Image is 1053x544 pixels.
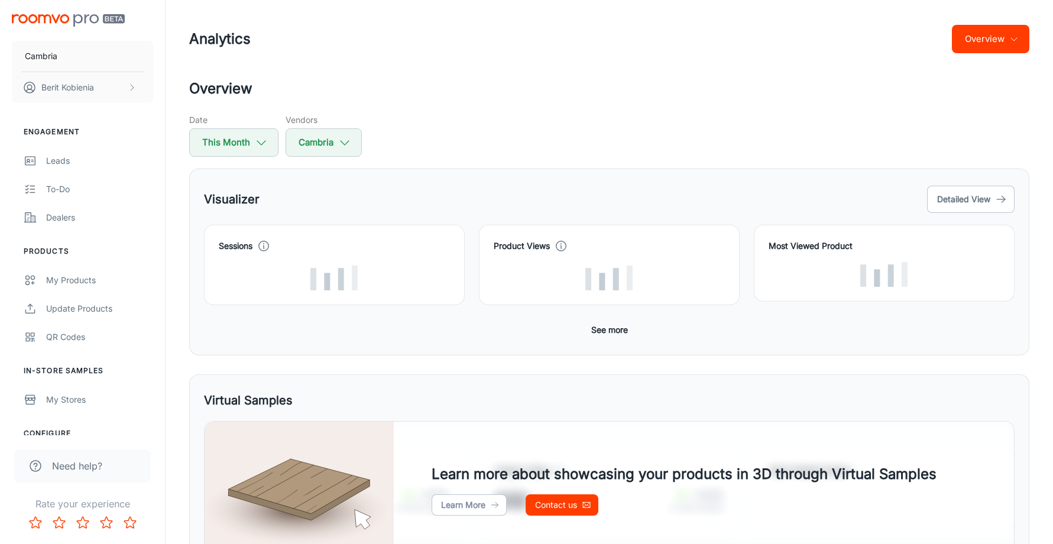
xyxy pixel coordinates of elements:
[432,494,507,516] a: Learn More
[24,511,47,535] button: Rate 1 star
[927,186,1015,213] button: Detailed View
[286,114,362,126] h5: Vendors
[47,511,71,535] button: Rate 2 star
[189,128,278,157] button: This Month
[189,78,1029,99] h2: Overview
[526,494,598,516] a: Contact us
[71,511,95,535] button: Rate 3 star
[25,50,57,63] p: Cambria
[189,114,278,126] h5: Date
[9,497,155,511] p: Rate your experience
[46,393,153,406] div: My Stores
[41,81,94,94] p: Berit Kobienia
[219,239,252,252] h4: Sessions
[310,265,358,290] img: Loading
[52,459,102,473] span: Need help?
[432,464,937,485] h4: Learn more about showcasing your products in 3D through Virtual Samples
[12,72,153,103] button: Berit Kobienia
[952,25,1029,53] button: Overview
[46,331,153,344] div: QR Codes
[204,190,260,208] h5: Visualizer
[46,274,153,287] div: My Products
[95,511,118,535] button: Rate 4 star
[286,128,362,157] button: Cambria
[46,154,153,167] div: Leads
[12,41,153,72] button: Cambria
[860,262,908,287] img: Loading
[587,319,633,341] button: See more
[46,302,153,315] div: Update Products
[769,239,1000,252] h4: Most Viewed Product
[46,211,153,224] div: Dealers
[46,183,153,196] div: To-do
[585,265,633,290] img: Loading
[494,239,550,252] h4: Product Views
[118,511,142,535] button: Rate 5 star
[12,14,125,27] img: Roomvo PRO Beta
[189,28,251,50] h1: Analytics
[204,391,293,409] h5: Virtual Samples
